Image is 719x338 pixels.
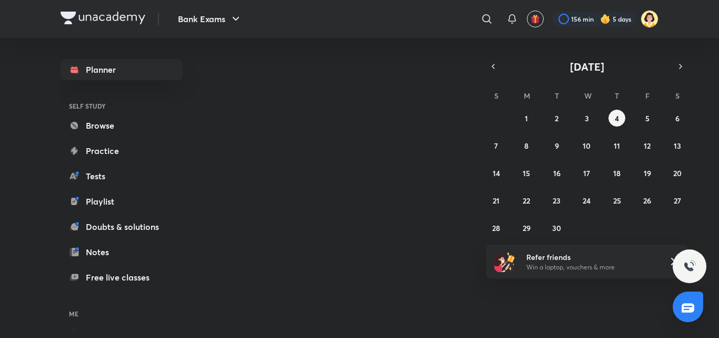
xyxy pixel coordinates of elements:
button: September 16, 2025 [548,165,565,181]
abbr: September 14, 2025 [493,168,500,178]
abbr: September 10, 2025 [583,141,591,151]
button: September 6, 2025 [669,110,686,127]
p: Win a laptop, vouchers & more [526,263,656,272]
abbr: September 12, 2025 [644,141,651,151]
a: Tests [61,166,183,187]
abbr: September 26, 2025 [643,196,651,206]
abbr: September 24, 2025 [583,196,591,206]
abbr: September 23, 2025 [553,196,561,206]
a: Playlist [61,191,183,212]
button: September 19, 2025 [639,165,656,181]
img: ttu [683,260,696,273]
abbr: September 1, 2025 [525,113,528,123]
button: avatar [527,11,544,27]
a: Free live classes [61,267,183,288]
button: September 25, 2025 [608,192,625,209]
abbr: September 19, 2025 [644,168,651,178]
abbr: September 6, 2025 [675,113,680,123]
abbr: September 29, 2025 [523,223,531,233]
a: Planner [61,59,183,80]
button: September 28, 2025 [488,219,505,236]
a: Browse [61,115,183,136]
abbr: September 2, 2025 [555,113,558,123]
abbr: Sunday [494,91,498,101]
abbr: September 16, 2025 [553,168,561,178]
abbr: September 5, 2025 [645,113,650,123]
button: September 20, 2025 [669,165,686,181]
a: Company Logo [61,12,145,27]
h6: Refer friends [526,252,656,263]
button: September 29, 2025 [518,219,535,236]
button: September 8, 2025 [518,137,535,154]
abbr: September 7, 2025 [494,141,498,151]
button: September 22, 2025 [518,192,535,209]
abbr: September 13, 2025 [674,141,681,151]
button: September 5, 2025 [639,110,656,127]
button: September 4, 2025 [608,110,625,127]
abbr: September 28, 2025 [492,223,500,233]
abbr: September 27, 2025 [674,196,681,206]
a: Practice [61,140,183,161]
h6: SELF STUDY [61,97,183,115]
button: September 7, 2025 [488,137,505,154]
abbr: September 20, 2025 [673,168,682,178]
h6: ME [61,305,183,323]
button: Bank Exams [172,8,248,30]
abbr: September 15, 2025 [523,168,530,178]
button: September 2, 2025 [548,110,565,127]
button: September 14, 2025 [488,165,505,181]
abbr: September 8, 2025 [524,141,528,151]
abbr: September 18, 2025 [613,168,621,178]
img: referral [494,251,515,272]
button: September 9, 2025 [548,137,565,154]
button: September 18, 2025 [608,165,625,181]
abbr: September 22, 2025 [523,196,530,206]
abbr: Tuesday [555,91,559,101]
abbr: Thursday [615,91,619,101]
button: September 21, 2025 [488,192,505,209]
button: September 23, 2025 [548,192,565,209]
abbr: Wednesday [584,91,592,101]
button: September 1, 2025 [518,110,535,127]
abbr: Saturday [675,91,680,101]
button: September 3, 2025 [578,110,595,127]
button: September 15, 2025 [518,165,535,181]
abbr: September 9, 2025 [555,141,559,151]
img: avatar [531,14,540,24]
button: September 17, 2025 [578,165,595,181]
button: September 10, 2025 [578,137,595,154]
a: Notes [61,242,183,263]
button: September 30, 2025 [548,219,565,236]
button: September 24, 2025 [578,192,595,209]
abbr: September 3, 2025 [585,113,589,123]
button: September 12, 2025 [639,137,656,154]
abbr: September 11, 2025 [614,141,620,151]
img: kk B [641,10,658,28]
abbr: Monday [524,91,530,101]
button: September 26, 2025 [639,192,656,209]
abbr: September 4, 2025 [615,113,619,123]
abbr: September 25, 2025 [613,196,621,206]
img: streak [600,14,611,24]
button: September 27, 2025 [669,192,686,209]
img: Company Logo [61,12,145,24]
abbr: September 30, 2025 [552,223,561,233]
button: [DATE] [501,59,673,74]
abbr: Friday [645,91,650,101]
abbr: September 21, 2025 [493,196,500,206]
abbr: September 17, 2025 [583,168,590,178]
button: September 13, 2025 [669,137,686,154]
a: Doubts & solutions [61,216,183,237]
span: [DATE] [570,60,604,74]
button: September 11, 2025 [608,137,625,154]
